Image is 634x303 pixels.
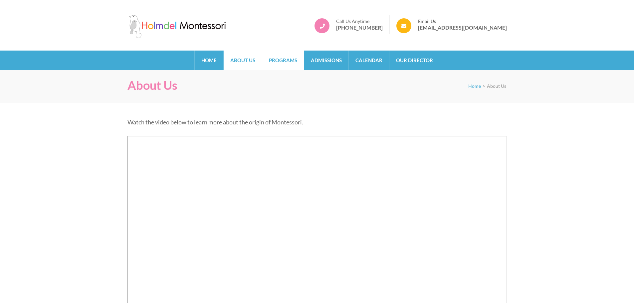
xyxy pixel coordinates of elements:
h1: About Us [127,78,177,92]
span: > [483,83,485,89]
img: Holmdel Montessori School [127,15,227,38]
a: Home [195,51,223,70]
a: Programs [262,51,304,70]
a: Calendar [349,51,389,70]
p: Watch the video below to learn more about the origin of Montessori. [127,117,507,127]
a: Our Director [389,51,440,70]
a: [EMAIL_ADDRESS][DOMAIN_NAME] [418,24,507,31]
a: [PHONE_NUMBER] [336,24,383,31]
span: Email Us [418,18,507,24]
a: Home [468,83,481,89]
a: Admissions [304,51,348,70]
span: Call Us Anytime [336,18,383,24]
a: About Us [224,51,262,70]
